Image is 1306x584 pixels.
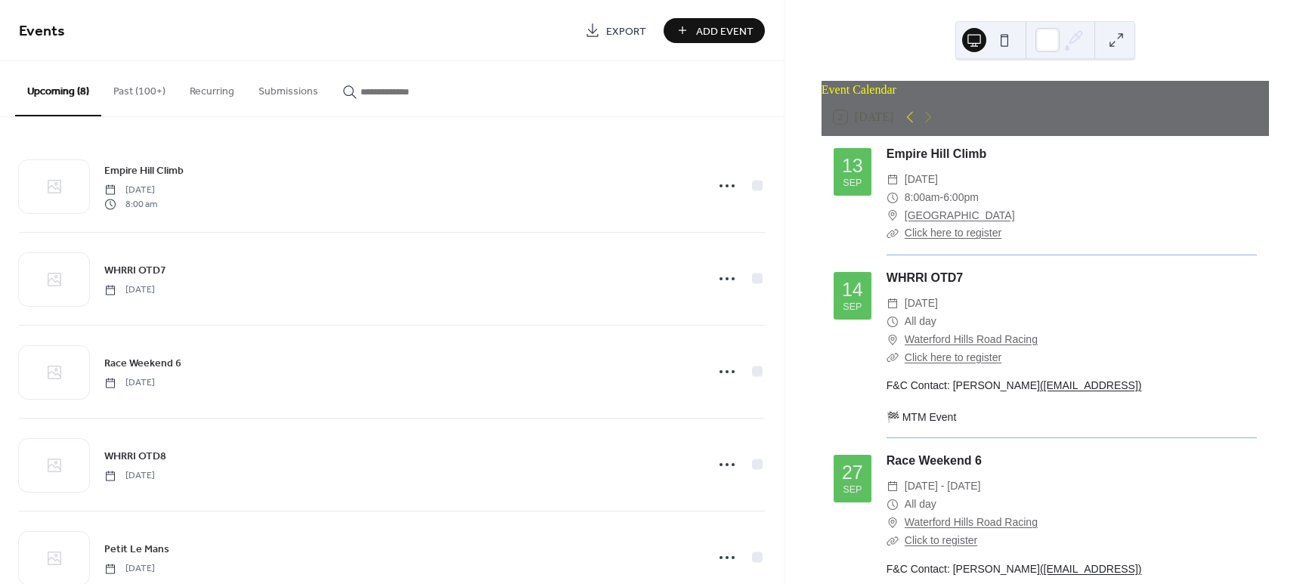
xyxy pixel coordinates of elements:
[104,447,166,465] a: WHRRI OTD8
[178,61,246,115] button: Recurring
[104,542,169,558] span: Petit Le Mans
[887,496,899,514] div: ​
[104,163,184,179] span: Empire Hill Climb
[19,17,65,46] span: Events
[905,295,938,313] span: [DATE]
[887,171,899,189] div: ​
[696,23,754,39] span: Add Event
[606,23,646,39] span: Export
[104,197,157,211] span: 8:00 am
[887,207,899,225] div: ​
[574,18,658,43] a: Export
[887,147,986,160] a: Empire Hill Climb
[887,295,899,313] div: ​
[905,477,981,496] span: [DATE] - [DATE]
[664,18,765,43] button: Add Event
[887,454,982,467] a: Race Weekend 6
[104,469,155,483] span: [DATE]
[104,261,166,279] a: WHRRI OTD7
[887,532,899,550] div: ​
[104,562,155,576] span: [DATE]
[842,156,863,175] div: 13
[905,331,1038,349] a: Waterford Hills Road Racing
[843,302,862,312] div: Sep
[104,263,166,279] span: WHRRI OTD7
[104,356,181,372] span: Race Weekend 6
[842,463,863,482] div: 27
[104,540,169,558] a: Petit Le Mans
[905,496,936,514] span: All day
[943,189,979,207] span: 6:00pm
[905,313,936,331] span: All day
[905,227,1001,239] a: Click here to register
[887,331,899,349] div: ​
[104,449,166,465] span: WHRRI OTD8
[104,162,184,179] a: Empire Hill Climb
[822,81,1269,99] div: Event Calendar
[887,224,899,243] div: ​
[246,61,330,115] button: Submissions
[843,178,862,188] div: Sep
[1040,563,1142,575] a: ([EMAIL_ADDRESS])
[905,207,1015,225] a: [GEOGRAPHIC_DATA]
[104,184,157,197] span: [DATE]
[887,349,899,367] div: ​
[887,514,899,532] div: ​
[887,189,899,207] div: ​
[104,283,155,297] span: [DATE]
[1040,379,1142,391] a: ([EMAIL_ADDRESS])
[905,514,1038,532] a: Waterford Hills Road Racing
[905,189,940,207] span: 8:00am
[940,189,944,207] span: -
[887,313,899,331] div: ​
[104,376,155,390] span: [DATE]
[887,477,899,496] div: ​
[104,354,181,372] a: Race Weekend 6
[887,378,1257,425] div: F&C Contact: [PERSON_NAME] 🏁 MTM Event
[905,534,977,546] a: Click to register
[887,271,963,284] a: WHRRI OTD7
[843,485,862,495] div: Sep
[101,61,178,115] button: Past (100+)
[15,61,101,116] button: Upcoming (8)
[842,280,863,299] div: 14
[905,171,938,189] span: [DATE]
[905,351,1001,363] a: Click here to register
